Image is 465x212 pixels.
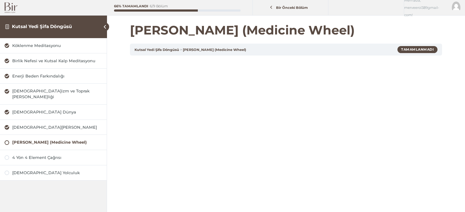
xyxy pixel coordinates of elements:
div: Tamamlanmadı [397,46,437,53]
div: 4 Yön 4 Element Çağrısı [12,155,102,160]
div: 6/9 Bölüm [150,5,168,8]
a: [PERSON_NAME] (Medicine Wheel) [183,48,246,52]
a: [DEMOGRAPHIC_DATA][PERSON_NAME] [5,124,102,130]
a: Köklenme Meditasyonu [5,43,102,49]
a: [DEMOGRAPHIC_DATA]izm ve Toprak [PERSON_NAME]liği [5,88,102,100]
div: 66% Tamamlandı [114,5,148,8]
a: 4 Yön 4 Element Çağrısı [5,155,102,160]
div: [DEMOGRAPHIC_DATA] Yolculuk [12,170,102,176]
a: [DEMOGRAPHIC_DATA] Yolculuk [5,170,102,176]
div: [DEMOGRAPHIC_DATA][PERSON_NAME] [12,124,102,130]
div: [DEMOGRAPHIC_DATA]izm ve Toprak [PERSON_NAME]liği [12,88,102,100]
a: Bir Önceki Bölüm [254,2,327,13]
a: Enerji Beden Farkındalığı [5,73,102,79]
span: Bir Önceki Bölüm [273,5,312,10]
a: Kutsal Yedi Şifa Döngüsü [135,48,179,52]
img: Bir Logo [5,2,17,13]
div: [DEMOGRAPHIC_DATA] Dünya [12,109,102,115]
div: Köklenme Meditasyonu [12,43,102,49]
h1: [PERSON_NAME] (Medicine Wheel) [130,23,442,38]
div: Enerji Beden Farkındalığı [12,73,102,79]
a: [PERSON_NAME] (Medicine Wheel) [5,139,102,145]
a: [DEMOGRAPHIC_DATA] Dünya [5,109,102,115]
div: Birlik Nefesi ve Kutsal Kalp Meditasyonu [12,58,102,64]
div: [PERSON_NAME] (Medicine Wheel) [12,139,102,145]
a: Birlik Nefesi ve Kutsal Kalp Meditasyonu [5,58,102,64]
a: Kutsal Yedi Şifa Döngüsü [12,23,72,29]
